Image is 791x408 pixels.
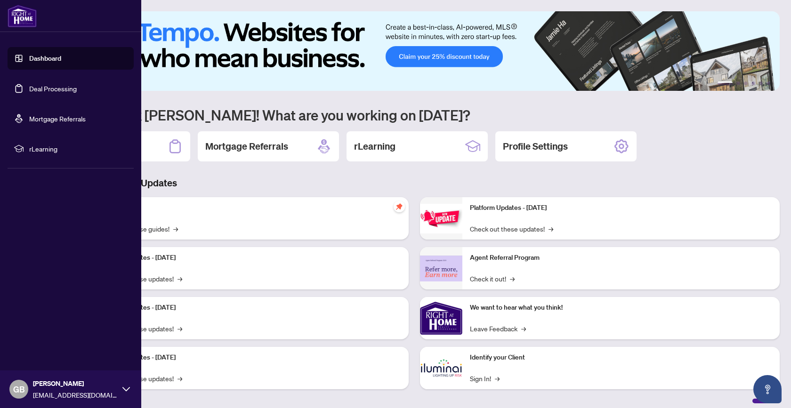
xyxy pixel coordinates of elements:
[99,352,401,363] p: Platform Updates - [DATE]
[495,373,500,384] span: →
[759,81,763,85] button: 5
[503,140,568,153] h2: Profile Settings
[420,297,462,339] img: We want to hear what you think!
[49,106,780,124] h1: Welcome back [PERSON_NAME]! What are you working on [DATE]?
[394,201,405,212] span: pushpin
[29,114,86,123] a: Mortgage Referrals
[173,224,178,234] span: →
[744,81,748,85] button: 3
[29,84,77,93] a: Deal Processing
[13,383,25,396] span: GB
[751,81,755,85] button: 4
[33,390,118,400] span: [EMAIL_ADDRESS][DOMAIN_NAME]
[49,11,780,91] img: Slide 0
[767,81,770,85] button: 6
[420,204,462,233] img: Platform Updates - June 23, 2025
[205,140,288,153] h2: Mortgage Referrals
[29,144,127,154] span: rLearning
[470,323,526,334] a: Leave Feedback→
[99,253,401,263] p: Platform Updates - [DATE]
[718,81,733,85] button: 1
[510,273,515,284] span: →
[8,5,37,27] img: logo
[470,273,515,284] a: Check it out!→
[470,352,772,363] p: Identify your Client
[549,224,553,234] span: →
[49,176,780,190] h3: Brokerage & Industry Updates
[470,303,772,313] p: We want to hear what you think!
[354,140,395,153] h2: rLearning
[470,224,553,234] a: Check out these updates!→
[178,323,182,334] span: →
[470,373,500,384] a: Sign In!→
[736,81,740,85] button: 2
[470,203,772,213] p: Platform Updates - [DATE]
[420,347,462,389] img: Identify your Client
[99,303,401,313] p: Platform Updates - [DATE]
[178,373,182,384] span: →
[521,323,526,334] span: →
[753,375,782,403] button: Open asap
[178,273,182,284] span: →
[99,203,401,213] p: Self-Help
[420,256,462,281] img: Agent Referral Program
[470,253,772,263] p: Agent Referral Program
[29,54,61,63] a: Dashboard
[33,378,118,389] span: [PERSON_NAME]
